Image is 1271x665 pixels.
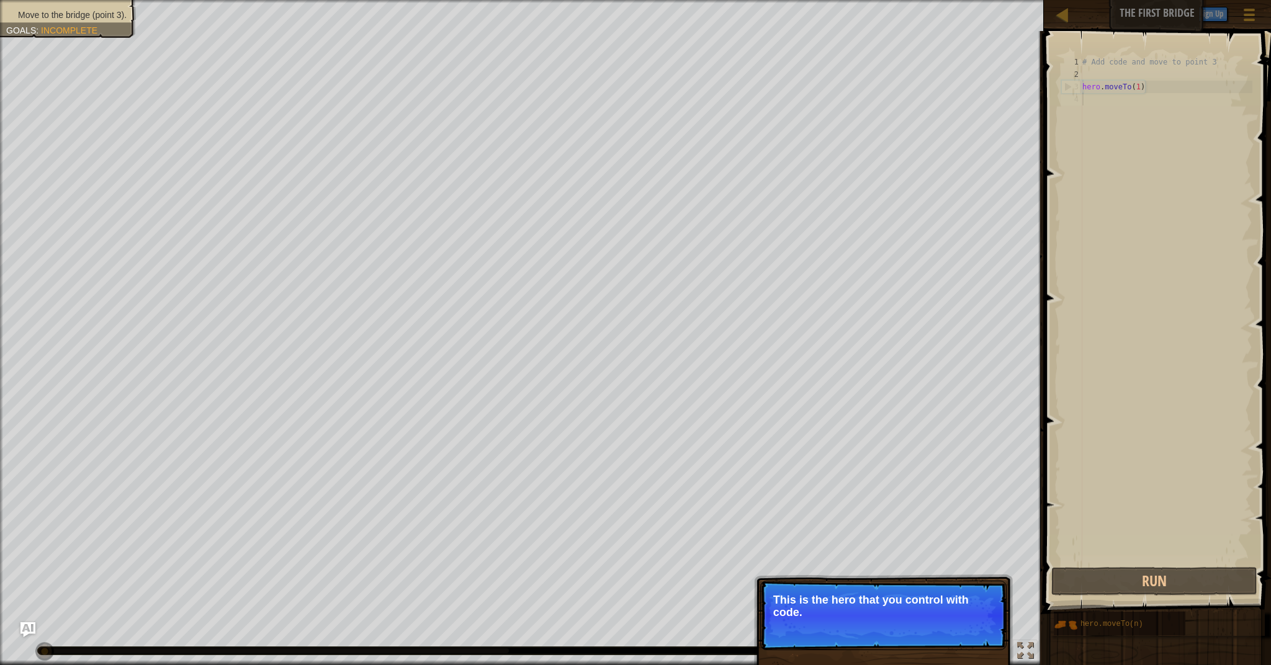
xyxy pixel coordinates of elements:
div: 1 [1061,56,1082,68]
span: Goals [6,25,36,35]
button: Run [1051,567,1257,596]
button: Show game menu [1234,2,1265,32]
span: : [36,25,41,35]
img: portrait.png [1054,613,1077,636]
button: Ask AI [20,622,35,637]
span: Incomplete [41,25,97,35]
li: Move to the bridge (point 3). [6,9,127,21]
p: This is the hero that you control with code. [773,594,994,618]
button: Sign Up [1196,7,1228,22]
div: 2 [1061,68,1082,81]
button: Ask AI [1123,2,1157,25]
span: Ask AI [1130,7,1151,19]
span: hero.moveTo(n) [1080,620,1143,628]
span: Hints [1163,7,1183,19]
div: 4 [1061,93,1082,105]
div: 3 [1062,81,1082,93]
span: Move to the bridge (point 3). [18,10,127,20]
